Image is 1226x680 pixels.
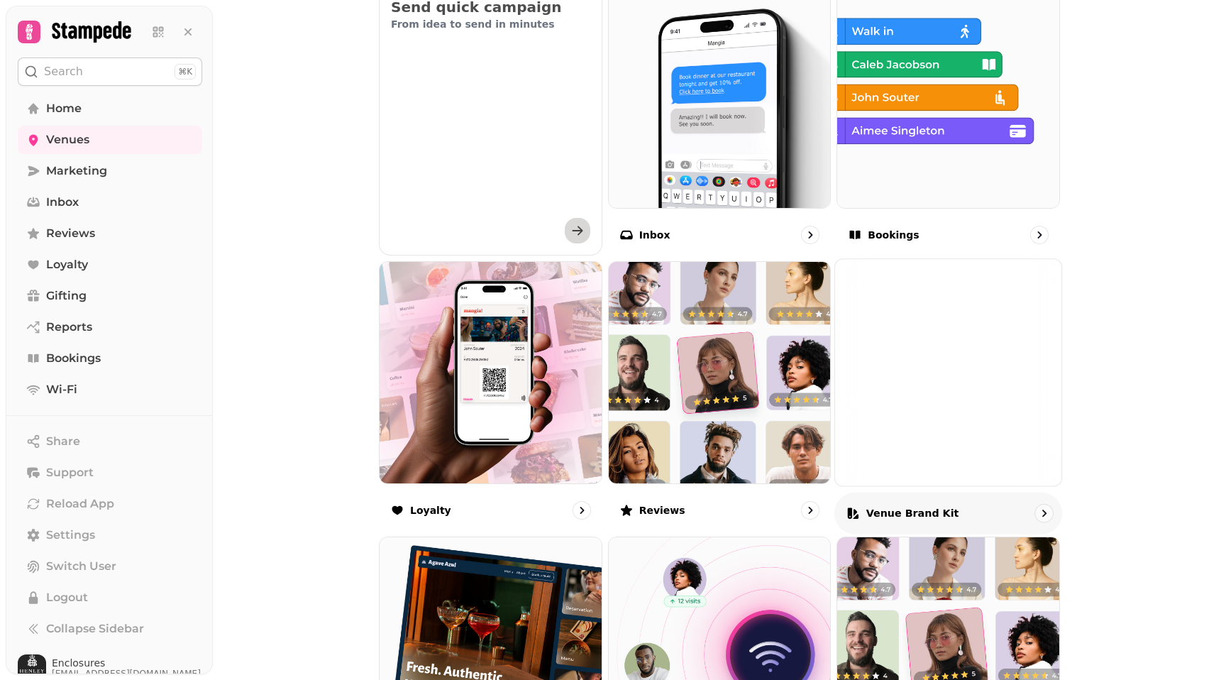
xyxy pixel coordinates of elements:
span: Enclosures [52,658,201,668]
span: Support [46,464,94,481]
span: Share [46,433,80,450]
svg: go to [803,228,817,242]
button: Support [18,459,202,487]
span: Settings [46,527,95,544]
button: Switch User [18,552,202,581]
a: Home [18,94,202,123]
a: ReviewsReviews [608,261,832,532]
a: LoyaltyLoyalty [379,261,602,532]
a: Gifting [18,282,202,310]
span: Reports [46,319,92,336]
span: Marketing [46,163,107,180]
img: aHR0cHM6Ly9maWxlcy5zdGFtcGVkZS5haS9kZGRhMTg5NS0xYWQyLTQ1MTAtYTBkNy02N2ZmMzc0OGNjMjgvbWVkaWEvZGIxN... [835,259,1061,486]
span: Inbox [46,194,79,211]
span: Bookings [46,350,101,367]
svg: go to [575,503,589,517]
span: [EMAIL_ADDRESS][DOMAIN_NAME] [52,668,201,679]
span: Gifting [46,287,87,305]
a: Inbox [18,188,202,216]
svg: go to [1037,505,1051,520]
span: Collapse Sidebar [46,620,144,637]
button: Collapse Sidebar [18,615,202,643]
a: Bookings [18,344,202,373]
p: Bookings [868,228,919,242]
a: Venue brand kit [834,258,1062,534]
span: Wi-Fi [46,381,77,398]
span: Logout [46,589,88,606]
button: Reload App [18,490,202,518]
span: Reviews [46,225,95,242]
svg: go to [1032,228,1046,242]
p: Reviews [639,503,685,517]
a: Loyalty [18,251,202,279]
a: Marketing [18,157,202,185]
span: Venues [46,131,89,148]
span: Reload App [46,495,114,512]
img: Loyalty [380,262,602,484]
button: Search⌘K [18,57,202,86]
div: ⌘K [175,64,196,79]
a: Wi-Fi [18,375,202,404]
p: Inbox [639,228,670,242]
span: Loyalty [46,256,88,273]
button: Share [18,427,202,456]
p: From idea to send in minutes [391,17,590,31]
a: Reviews [18,219,202,248]
p: Search [44,63,83,80]
a: Venues [18,126,202,154]
svg: go to [803,503,817,517]
span: Home [46,100,82,117]
button: Logout [18,583,202,612]
span: Switch User [46,558,116,575]
p: Venue brand kit [866,505,959,520]
a: Reports [18,313,202,341]
p: Loyalty [410,503,451,517]
a: Settings [18,521,202,549]
img: Reviews [609,262,831,484]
